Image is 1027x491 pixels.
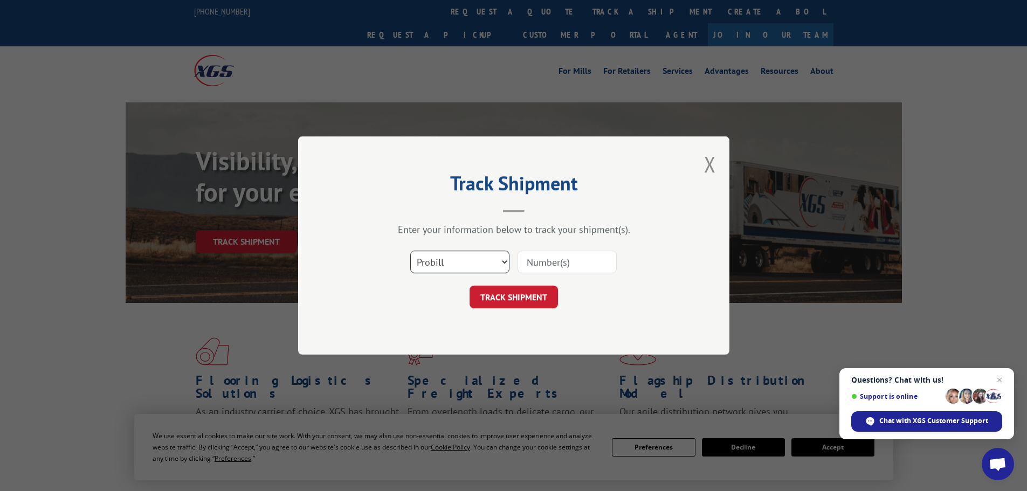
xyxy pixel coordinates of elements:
[704,150,716,178] button: Close modal
[879,416,988,426] span: Chat with XGS Customer Support
[982,448,1014,480] div: Open chat
[352,223,676,236] div: Enter your information below to track your shipment(s).
[993,374,1006,386] span: Close chat
[851,411,1002,432] div: Chat with XGS Customer Support
[851,392,942,400] span: Support is online
[470,286,558,308] button: TRACK SHIPMENT
[352,176,676,196] h2: Track Shipment
[851,376,1002,384] span: Questions? Chat with us!
[518,251,617,273] input: Number(s)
